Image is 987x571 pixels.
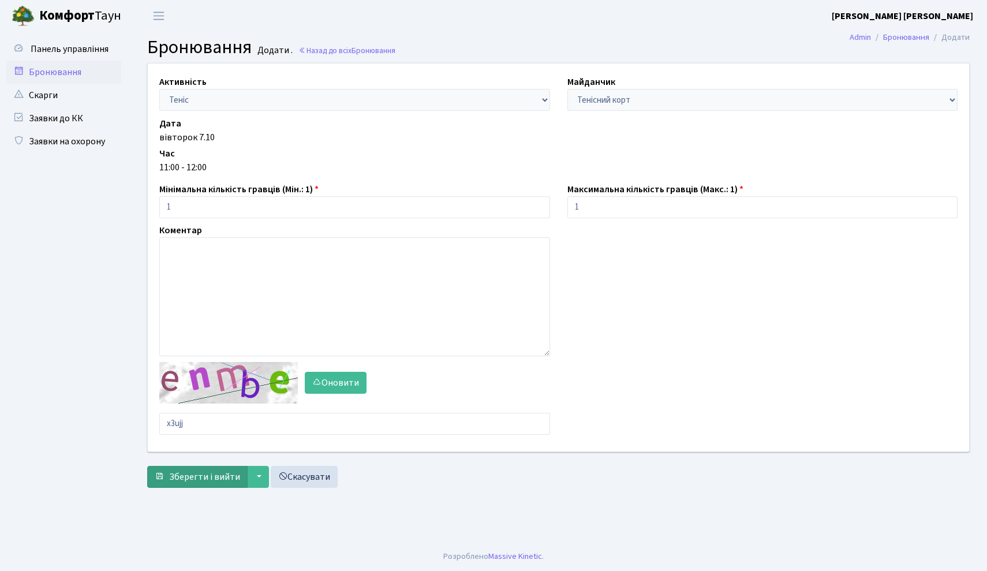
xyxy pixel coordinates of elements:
[144,6,173,25] button: Переключити навігацію
[147,466,248,488] button: Зберегти і вийти
[443,550,544,563] div: Розроблено .
[255,45,293,56] small: Додати .
[6,107,121,130] a: Заявки до КК
[169,471,240,483] span: Зберегти і вийти
[883,31,929,43] a: Бронювання
[39,6,121,26] span: Таун
[832,25,987,50] nav: breadcrumb
[39,6,95,25] b: Комфорт
[159,130,958,144] div: вівторок 7.10
[6,130,121,153] a: Заявки на охорону
[850,31,871,43] a: Admin
[488,550,542,562] a: Massive Kinetic
[6,61,121,84] a: Бронювання
[12,5,35,28] img: logo.png
[147,34,252,61] span: Бронювання
[159,75,207,89] label: Активність
[159,362,298,404] img: default
[567,182,743,196] label: Максимальна кількість гравців (Макс.: 1)
[305,372,367,394] button: Оновити
[832,10,973,23] b: [PERSON_NAME] [PERSON_NAME]
[929,31,970,44] li: Додати
[6,38,121,61] a: Панель управління
[567,75,615,89] label: Майданчик
[6,84,121,107] a: Скарги
[159,223,202,237] label: Коментар
[159,413,550,435] input: Введіть текст із зображення
[159,117,181,130] label: Дата
[352,45,395,56] span: Бронювання
[31,43,109,55] span: Панель управління
[832,9,973,23] a: [PERSON_NAME] [PERSON_NAME]
[159,147,175,161] label: Час
[271,466,338,488] a: Скасувати
[298,45,395,56] a: Назад до всіхБронювання
[159,182,319,196] label: Мінімальна кількість гравців (Мін.: 1)
[159,161,958,174] div: 11:00 - 12:00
